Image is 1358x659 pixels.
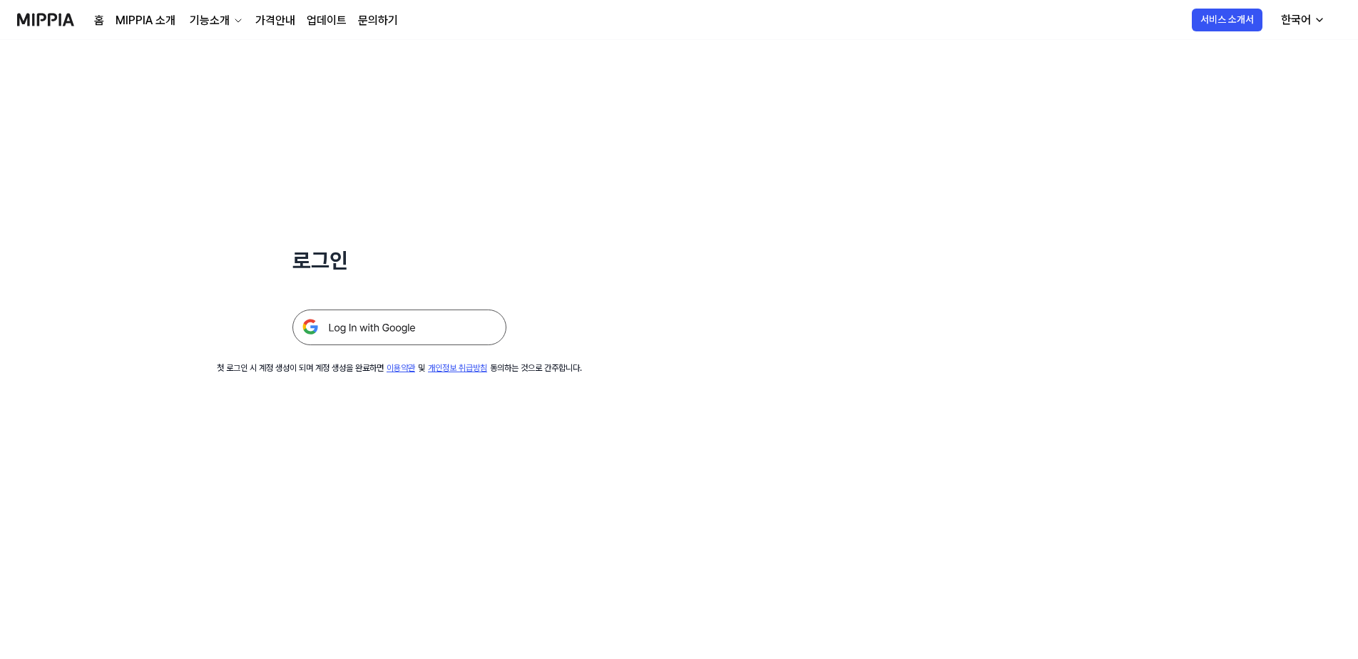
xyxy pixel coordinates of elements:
button: 서비스 소개서 [1192,9,1262,31]
h1: 로그인 [292,245,506,275]
a: 문의하기 [358,12,398,29]
a: 가격안내 [255,12,295,29]
a: 개인정보 취급방침 [428,363,487,373]
a: 홈 [94,12,104,29]
a: 이용약관 [387,363,415,373]
a: 업데이트 [307,12,347,29]
div: 첫 로그인 시 계정 생성이 되며 계정 생성을 완료하면 및 동의하는 것으로 간주합니다. [217,362,582,374]
button: 한국어 [1270,6,1334,34]
button: 기능소개 [187,12,244,29]
div: 한국어 [1278,11,1314,29]
a: MIPPIA 소개 [116,12,175,29]
div: 기능소개 [187,12,233,29]
img: 구글 로그인 버튼 [292,310,506,345]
